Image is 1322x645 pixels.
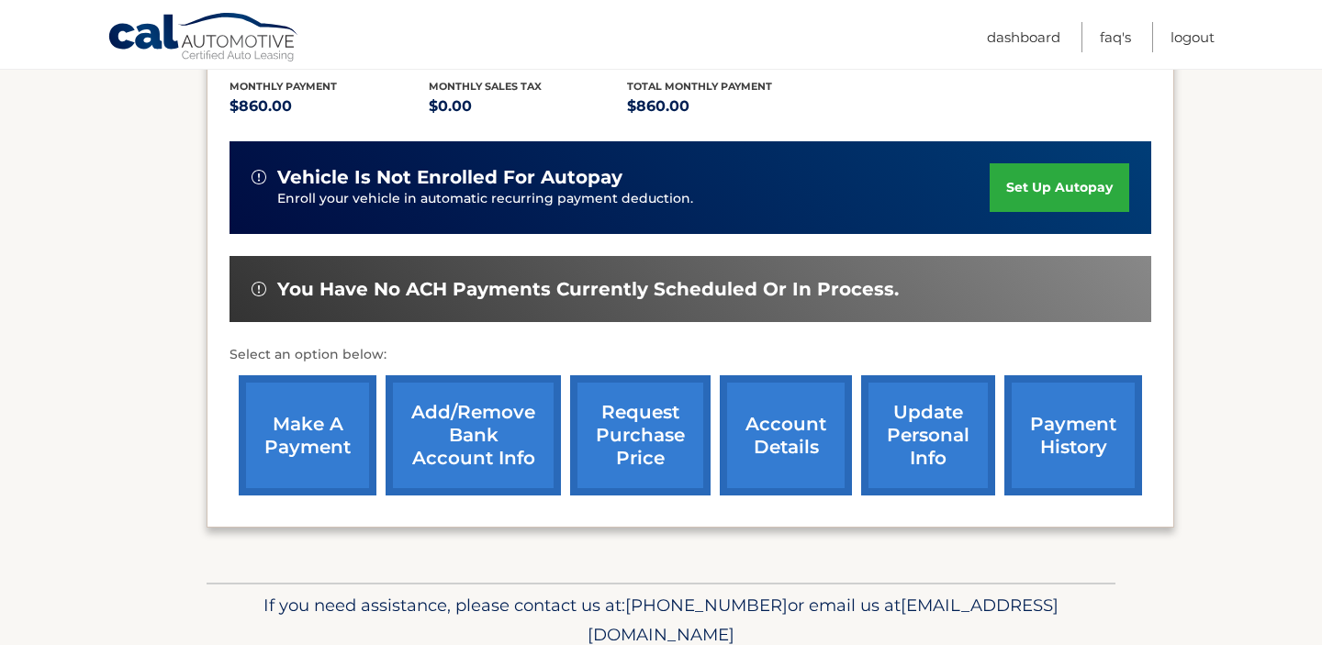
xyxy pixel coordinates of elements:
[627,80,772,93] span: Total Monthly Payment
[277,189,990,209] p: Enroll your vehicle in automatic recurring payment deduction.
[386,375,561,495] a: Add/Remove bank account info
[429,80,542,93] span: Monthly sales Tax
[252,282,266,296] img: alert-white.svg
[230,80,337,93] span: Monthly Payment
[239,375,376,495] a: make a payment
[277,166,622,189] span: vehicle is not enrolled for autopay
[107,12,300,65] a: Cal Automotive
[570,375,711,495] a: request purchase price
[1171,22,1215,52] a: Logout
[230,344,1151,366] p: Select an option below:
[277,278,899,301] span: You have no ACH payments currently scheduled or in process.
[987,22,1060,52] a: Dashboard
[429,94,628,119] p: $0.00
[720,375,852,495] a: account details
[625,595,788,616] span: [PHONE_NUMBER]
[252,170,266,184] img: alert-white.svg
[1004,375,1142,495] a: payment history
[627,94,826,119] p: $860.00
[990,163,1129,212] a: set up autopay
[230,94,429,119] p: $860.00
[861,375,995,495] a: update personal info
[1100,22,1131,52] a: FAQ's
